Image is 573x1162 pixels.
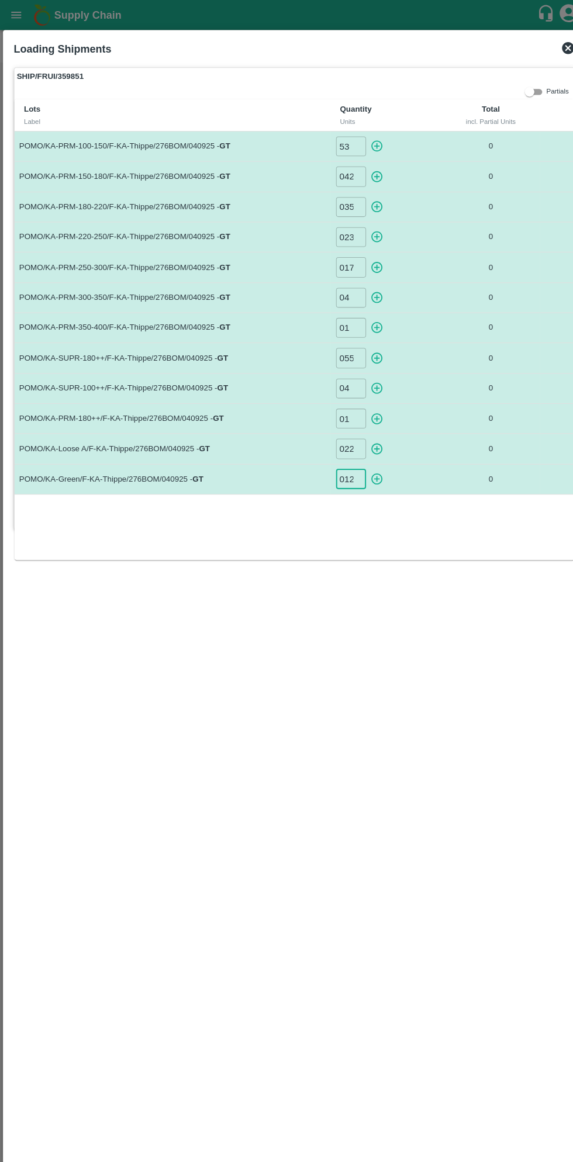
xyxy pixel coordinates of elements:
[327,397,356,417] input: 0
[14,422,322,451] td: POMO/KA-Loose A/F-KA-Thippe/276BOM/040925 -
[327,427,356,446] input: 0
[434,196,520,207] p: 0
[187,461,198,470] strong: GT
[331,102,362,110] b: Quantity
[434,313,520,324] p: 0
[468,102,486,110] b: Total
[14,451,322,480] td: POMO/KA-Green/F-KA-Thippe/276BOM/040925 -
[14,304,322,333] td: POMO/KA-PRM-350-400/F-KA-Thippe/276BOM/040925 -
[14,363,322,392] td: POMO/KA-SUPR-100++/F-KA-Thippe/276BOM/040925 -
[23,113,312,123] div: Label
[14,216,322,245] td: POMO/KA-PRM-220-250/F-KA-Thippe/276BOM/040925 -
[327,162,356,181] input: 0
[327,250,356,269] input: 0
[14,275,322,304] td: POMO/KA-PRM-300-350/F-KA-Thippe/276BOM/040925 -
[327,280,356,299] input: 0
[211,344,222,352] strong: GT
[434,255,520,266] p: 0
[434,225,520,236] p: 0
[207,402,218,411] strong: GT
[213,167,224,176] strong: GT
[327,338,356,358] input: 0
[327,309,356,328] input: 0
[434,431,520,442] p: 0
[213,285,224,293] strong: GT
[213,255,224,264] strong: GT
[14,127,322,157] td: POMO/KA-PRM-100-150/F-KA-Thippe/276BOM/040925 -
[14,186,322,216] td: POMO/KA-PRM-180-220/F-KA-Thippe/276BOM/040925 -
[439,113,516,123] div: incl. Partial Units
[14,392,322,421] td: POMO/KA-PRM-180++/F-KA-Thippe/276BOM/040925 -
[327,192,356,211] input: 0
[327,456,356,476] input: 0
[213,196,224,205] strong: GT
[434,284,520,295] p: 0
[508,82,553,96] div: Partials
[434,372,520,383] p: 0
[16,68,81,80] strong: SHIP/FRUI/359851
[213,226,224,234] strong: GT
[331,113,420,123] div: Units
[14,334,322,363] td: POMO/KA-SUPR-180++/F-KA-Thippe/276BOM/040925 -
[14,245,322,275] td: POMO/KA-PRM-250-300/F-KA-Thippe/276BOM/040925 -
[434,343,520,354] p: 0
[194,432,204,441] strong: GT
[23,102,39,110] b: Lots
[327,368,356,388] input: 0
[13,42,108,54] b: Loading Shipments
[14,157,322,186] td: POMO/KA-PRM-150-180/F-KA-Thippe/276BOM/040925 -
[211,373,222,382] strong: GT
[434,402,520,413] p: 0
[213,137,224,146] strong: GT
[327,221,356,240] input: 0
[434,461,520,472] p: 0
[327,133,356,152] input: 0
[213,314,224,323] strong: GT
[434,137,520,148] p: 0
[434,167,520,178] p: 0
